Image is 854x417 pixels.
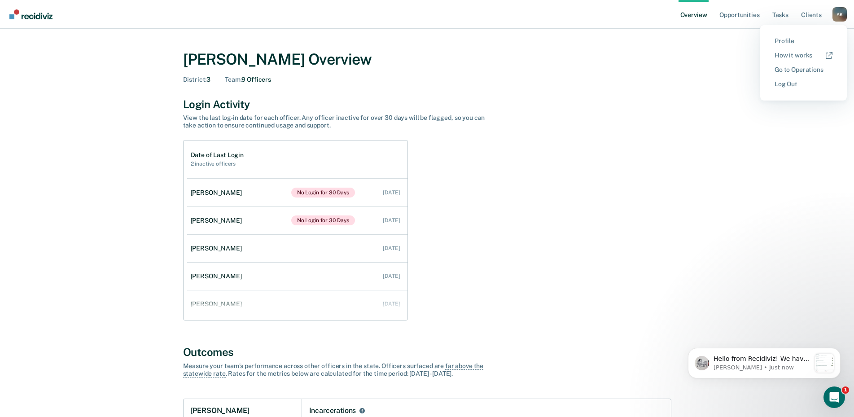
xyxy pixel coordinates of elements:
[39,34,136,42] p: Message from Kim, sent Just now
[775,37,832,45] a: Profile
[191,151,244,159] h1: Date of Last Login
[358,406,367,415] button: Incarcerations
[823,386,845,408] iframe: Intercom live chat
[39,25,136,318] span: Hello from Recidiviz! We have some exciting news. Officers will now have their own Overview page ...
[383,273,400,279] div: [DATE]
[291,215,355,225] span: No Login for 30 Days
[183,50,671,69] div: [PERSON_NAME] Overview
[191,406,250,415] h1: [PERSON_NAME]
[9,9,53,19] img: Recidiviz
[832,7,847,22] button: Profile dropdown button
[383,301,400,307] div: [DATE]
[674,330,854,393] iframe: Intercom notifications message
[775,52,832,59] a: How it works
[842,386,849,394] span: 1
[183,362,497,377] div: Measure your team’s performance across other officer s in the state. Officer s surfaced are . Rat...
[183,114,497,129] div: View the last log-in date for each officer. Any officer inactive for over 30 days will be flagged...
[191,217,245,224] div: [PERSON_NAME]
[191,272,245,280] div: [PERSON_NAME]
[183,346,671,359] div: Outcomes
[187,263,407,289] a: [PERSON_NAME] [DATE]
[183,76,207,83] span: District :
[183,76,211,83] div: 3
[775,80,832,88] a: Log Out
[191,161,244,167] h2: 2 inactive officers
[187,179,407,206] a: [PERSON_NAME]No Login for 30 Days [DATE]
[191,245,245,252] div: [PERSON_NAME]
[291,188,355,198] span: No Login for 30 Days
[187,236,407,261] a: [PERSON_NAME] [DATE]
[832,7,847,22] div: A K
[383,217,400,224] div: [DATE]
[183,98,671,111] div: Login Activity
[225,76,271,83] div: 9 Officers
[187,291,407,317] a: [PERSON_NAME] [DATE]
[191,300,245,308] div: [PERSON_NAME]
[183,362,484,377] span: far above the statewide rate
[383,245,400,251] div: [DATE]
[191,189,245,197] div: [PERSON_NAME]
[309,406,356,415] div: Incarcerations
[383,189,400,196] div: [DATE]
[775,66,832,74] a: Go to Operations
[187,206,407,234] a: [PERSON_NAME]No Login for 30 Days [DATE]
[760,25,847,101] div: Profile menu
[225,76,241,83] span: Team :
